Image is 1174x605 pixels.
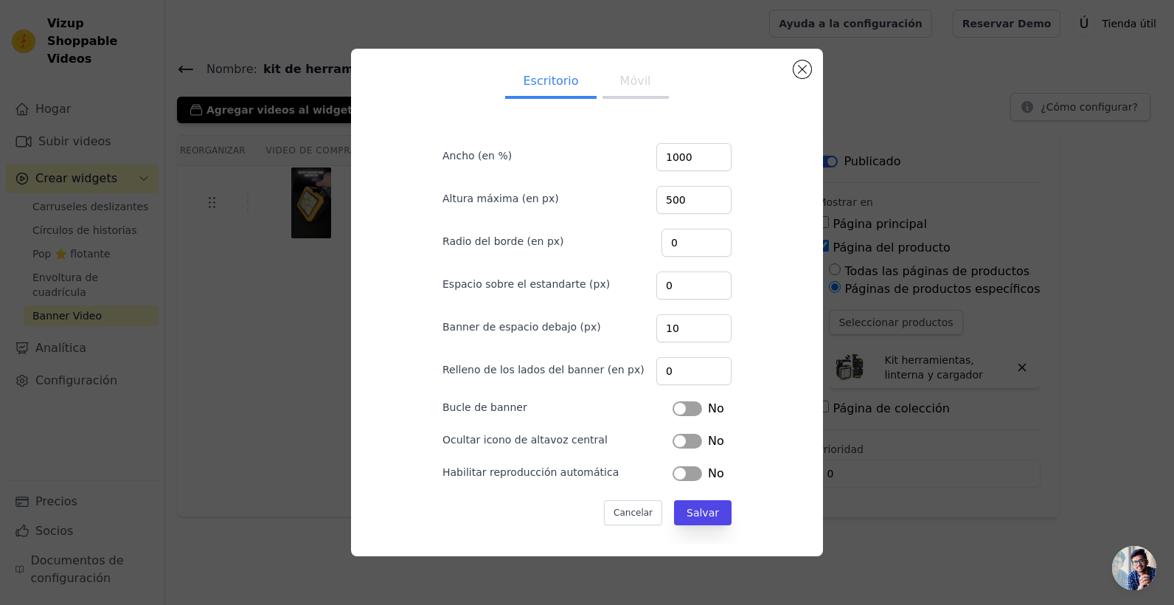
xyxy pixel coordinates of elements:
label: Relleno de los lados del banner (en px) [442,362,645,377]
button: Escritorio [505,66,596,99]
span: No [708,432,724,450]
a: Chat abierto [1112,546,1156,590]
button: Móvil [602,66,669,99]
label: Espacio sobre el estandarte (px) [442,277,610,291]
label: Altura máxima (en px) [442,191,559,206]
label: Ancho (en %) [442,148,512,163]
label: Banner de espacio debajo (px) [442,319,601,334]
button: Cancelar [604,500,662,525]
button: Salvar [674,500,732,525]
label: Ocultar icono de altavoz central [442,432,608,447]
label: Radio del borde (en px) [442,234,564,249]
label: Bucle de banner [442,400,527,415]
span: No [708,465,724,483]
button: Cerrar modal [793,60,811,78]
span: No [708,400,724,418]
label: Habilitar reproducción automática [442,465,619,480]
